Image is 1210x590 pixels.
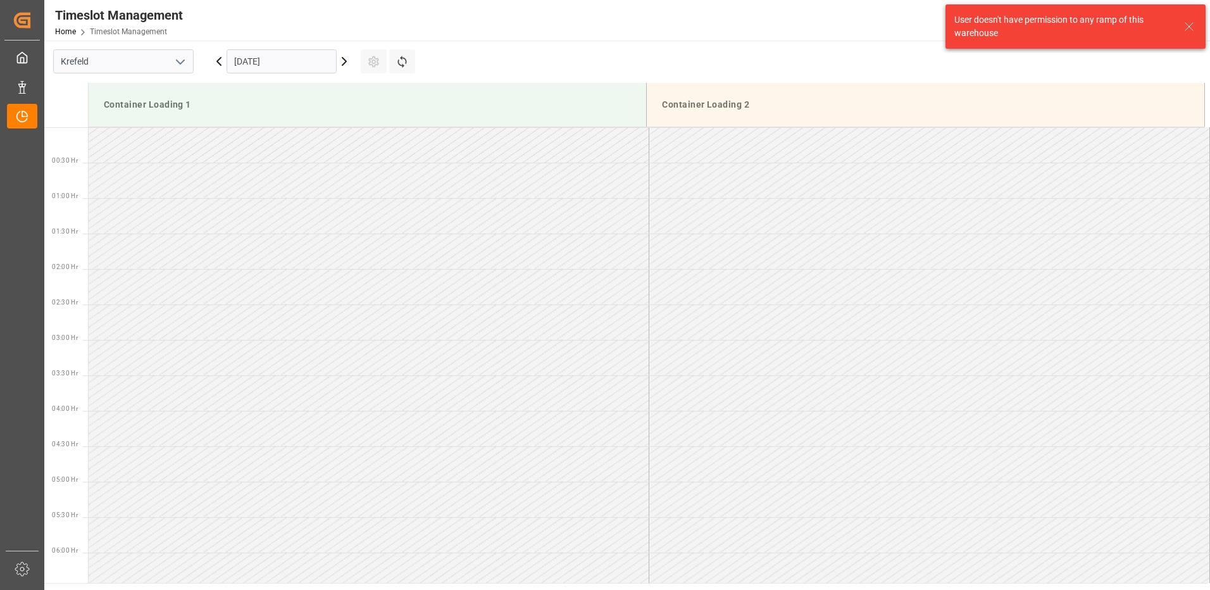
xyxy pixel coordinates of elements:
span: 02:00 Hr [52,263,78,270]
span: 06:00 Hr [52,547,78,554]
div: Timeslot Management [55,6,183,25]
span: 01:00 Hr [52,192,78,199]
input: DD.MM.YYYY [227,49,337,73]
span: 00:30 Hr [52,157,78,164]
button: open menu [170,52,189,72]
span: 04:30 Hr [52,441,78,448]
span: 05:00 Hr [52,476,78,483]
div: Container Loading 1 [99,93,636,116]
span: 05:30 Hr [52,512,78,518]
div: Container Loading 2 [657,93,1194,116]
a: Home [55,27,76,36]
input: Type to search/select [53,49,194,73]
span: 03:00 Hr [52,334,78,341]
span: 03:30 Hr [52,370,78,377]
div: User doesn't have permission to any ramp of this warehouse [954,13,1172,40]
span: 01:30 Hr [52,228,78,235]
span: 02:30 Hr [52,299,78,306]
span: 04:00 Hr [52,405,78,412]
span: 06:30 Hr [52,582,78,589]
